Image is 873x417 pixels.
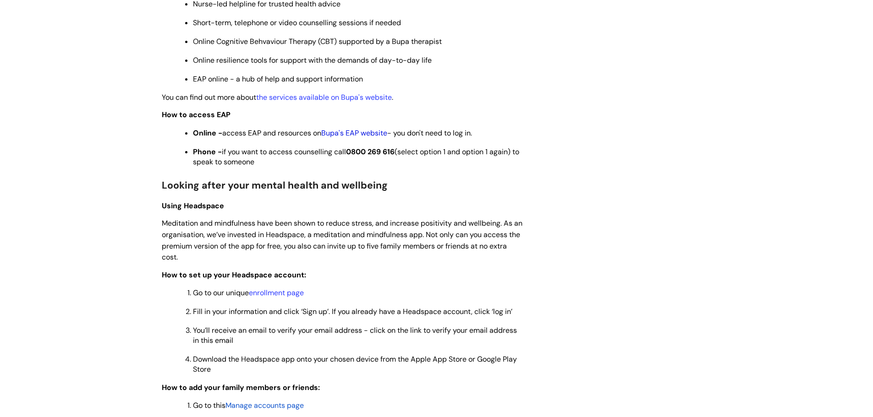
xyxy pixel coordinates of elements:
strong: 0800 269 616 [346,147,395,157]
span: Online resilience tools for support with the demands of day-to-day life [193,55,432,65]
a: enrollment page [249,288,304,298]
span: Download the Headspace app onto your chosen device from the Apple App Store or Google Play Store [193,354,517,374]
span: Meditation and mindfulness have been shown to reduce stress, and increase positivity and wellbein... [162,218,522,262]
span: Fill in your information and click ‘Sign up’. If you already have a Headspace account, click ‘log... [193,307,512,316]
strong: Online - [193,128,222,138]
span: Go to this [193,401,225,410]
span: You’ll receive an email to verify your email address - click on the link to verify your email add... [193,325,517,345]
span: You can find out more about . [162,92,393,102]
span: Go to our unique [193,288,304,298]
a: the services available on Bupa's website [256,92,392,102]
span: access EAP and resources on - you don't need to log in. [193,128,472,138]
strong: Phone - [193,147,222,157]
span: Looking after your mental health and wellbeing [162,179,388,192]
span: How to add your family members or friends: [162,383,320,392]
span: Using Headspace [162,201,224,211]
span: if you want to access counselling call (select option 1 and option 1 again) to speak to someone [193,147,519,167]
span: EAP online - a hub of help and support information [193,74,363,84]
strong: How to access EAP [162,110,231,119]
span: Short-term, telephone or video counselling sessions if needed [193,18,401,27]
a: Bupa's EAP website [321,128,387,138]
span: How to set up your Headspace account: [162,270,306,280]
a: Manage accounts page [225,401,304,410]
span: Online Cognitive Behvaviour Therapy (CBT) supported by a Bupa therapist [193,37,442,46]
